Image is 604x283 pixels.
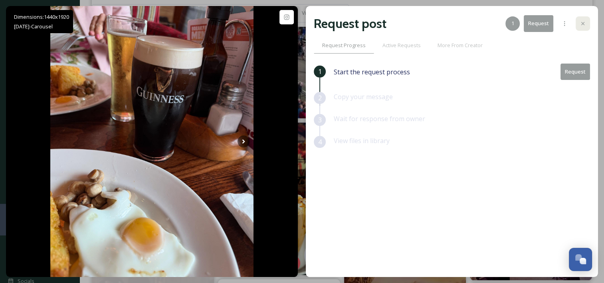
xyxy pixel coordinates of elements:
[334,92,393,101] span: Copy your message
[524,15,553,32] button: Request
[14,13,69,20] span: Dimensions: 1440 x 1920
[14,23,53,30] span: [DATE] - Carousel
[50,6,253,277] img: Sláinte ☘️ Had worst Fridays! A lovely day out at Donny races, the perfect way to round off the s...
[511,20,514,27] span: 1
[569,248,592,271] button: Open Chat
[318,93,322,103] span: 2
[560,64,590,80] button: Request
[334,114,425,123] span: Wait for response from owner
[322,42,366,49] span: Request Progress
[334,136,390,145] span: View files in library
[382,42,421,49] span: Active Requests
[318,115,322,125] span: 3
[318,137,322,147] span: 4
[438,42,483,49] span: More From Creator
[314,14,386,33] h2: Request post
[318,67,322,76] span: 1
[334,67,410,77] span: Start the request process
